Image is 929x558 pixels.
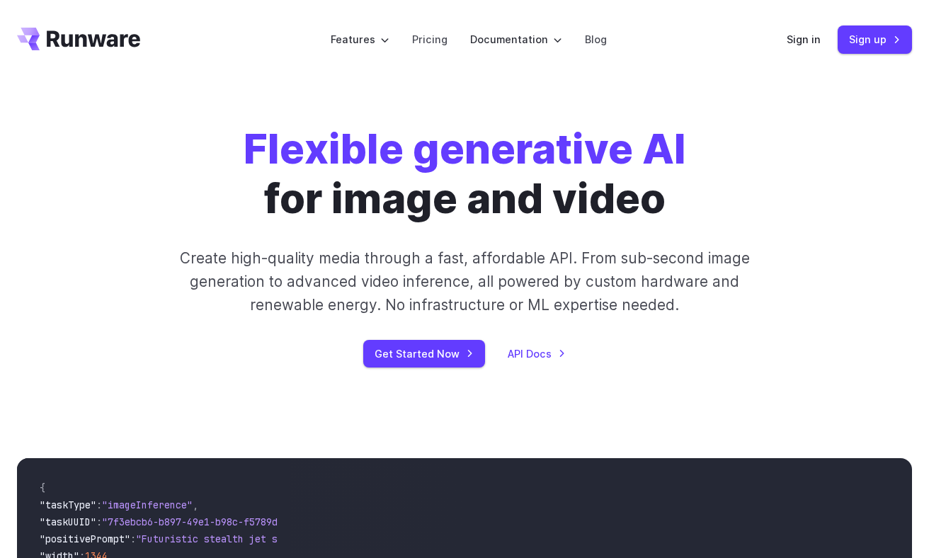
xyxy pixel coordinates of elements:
span: { [40,482,45,494]
span: : [96,516,102,528]
span: "7f3ebcb6-b897-49e1-b98c-f5789d2d40d7" [102,516,317,528]
span: : [96,499,102,511]
span: "taskUUID" [40,516,96,528]
a: Get Started Now [363,340,485,368]
span: "Futuristic stealth jet streaking through a neon-lit cityscape with glowing purple exhaust" [136,533,651,545]
label: Documentation [470,31,562,47]
span: "imageInference" [102,499,193,511]
a: Blog [585,31,607,47]
span: "positivePrompt" [40,533,130,545]
span: "taskType" [40,499,96,511]
span: : [130,533,136,545]
a: API Docs [508,346,566,362]
label: Features [331,31,389,47]
a: Go to / [17,28,140,50]
strong: Flexible generative AI [244,124,686,173]
h1: for image and video [244,125,686,224]
p: Create high-quality media through a fast, affordable API. From sub-second image generation to adv... [178,246,751,317]
a: Pricing [412,31,448,47]
span: , [193,499,198,511]
a: Sign in [787,31,821,47]
a: Sign up [838,25,912,53]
